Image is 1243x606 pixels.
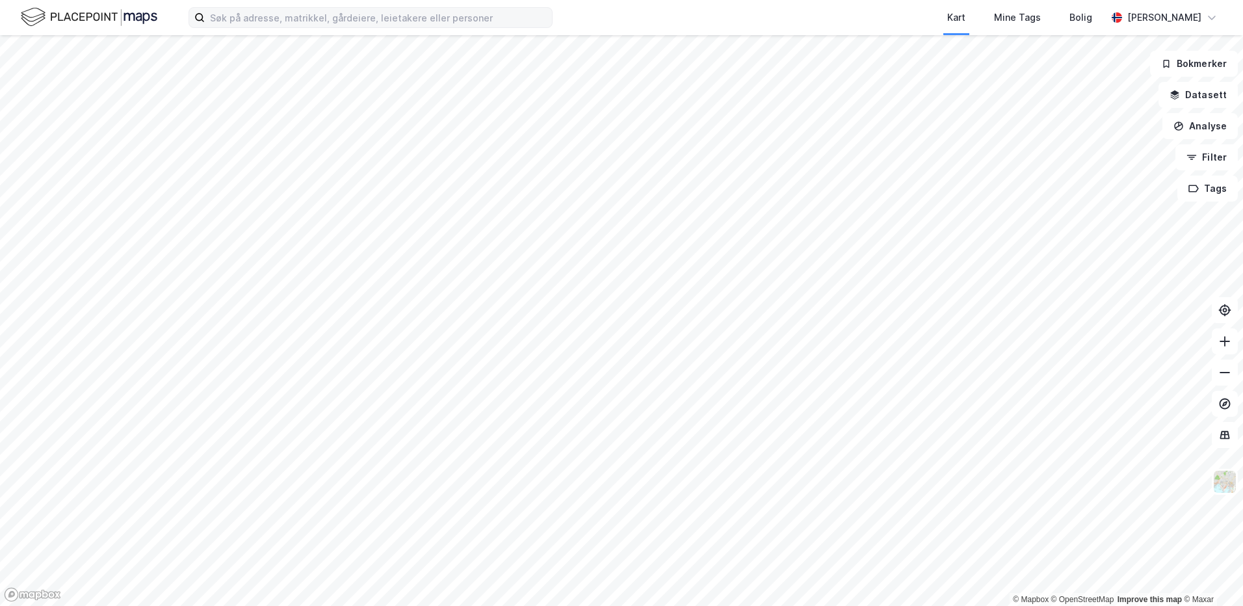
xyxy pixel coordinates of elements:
button: Analyse [1162,113,1238,139]
div: Kart [947,10,965,25]
a: OpenStreetMap [1051,595,1114,604]
a: Mapbox [1013,595,1049,604]
a: Improve this map [1118,595,1182,604]
img: logo.f888ab2527a4732fd821a326f86c7f29.svg [21,6,157,29]
a: Mapbox homepage [4,587,61,602]
div: Bolig [1069,10,1092,25]
button: Filter [1175,144,1238,170]
img: Z [1212,469,1237,494]
div: [PERSON_NAME] [1127,10,1201,25]
button: Bokmerker [1150,51,1238,77]
input: Søk på adresse, matrikkel, gårdeiere, leietakere eller personer [205,8,552,27]
button: Datasett [1158,82,1238,108]
div: Mine Tags [994,10,1041,25]
div: Kontrollprogram for chat [1178,544,1243,606]
button: Tags [1177,176,1238,202]
iframe: Chat Widget [1178,544,1243,606]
